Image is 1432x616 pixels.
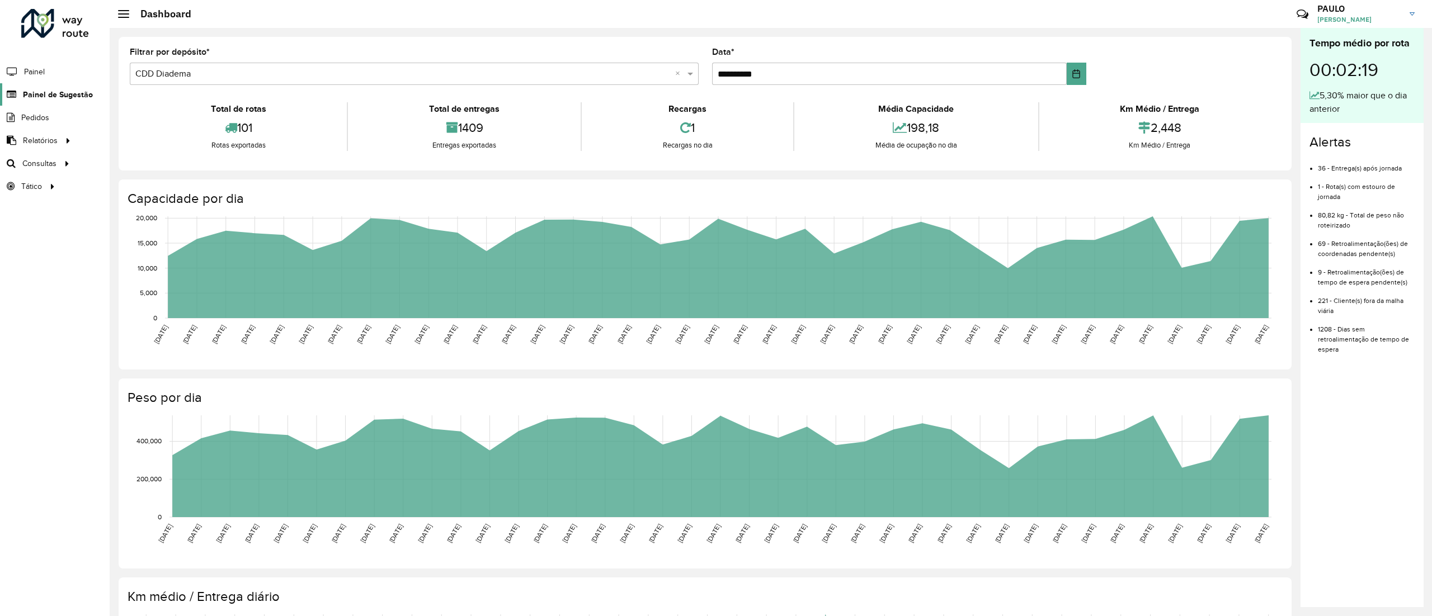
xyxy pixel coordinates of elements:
[703,324,719,345] text: [DATE]
[936,523,952,544] text: [DATE]
[130,45,210,59] label: Filtrar por depósito
[585,102,790,116] div: Recargas
[298,324,314,345] text: [DATE]
[1080,523,1096,544] text: [DATE]
[128,589,1280,605] h4: Km médio / Entrega diário
[133,140,344,151] div: Rotas exportadas
[215,523,231,544] text: [DATE]
[797,140,1035,151] div: Média de ocupação no dia
[1195,324,1212,345] text: [DATE]
[1309,36,1415,51] div: Tempo médio por rota
[268,324,285,345] text: [DATE]
[849,523,865,544] text: [DATE]
[1067,63,1087,85] button: Choose Date
[1167,523,1183,544] text: [DATE]
[359,523,375,544] text: [DATE]
[243,523,260,544] text: [DATE]
[674,324,690,345] text: [DATE]
[734,523,750,544] text: [DATE]
[157,523,173,544] text: [DATE]
[993,523,1010,544] text: [DATE]
[301,523,317,544] text: [DATE]
[186,523,202,544] text: [DATE]
[1318,230,1415,259] li: 69 - Retroalimentação(ões) de coordenadas pendente(s)
[1021,324,1038,345] text: [DATE]
[417,523,433,544] text: [DATE]
[847,324,864,345] text: [DATE]
[906,324,922,345] text: [DATE]
[23,89,93,101] span: Painel de Sugestão
[965,523,981,544] text: [DATE]
[351,102,577,116] div: Total de entregas
[133,102,344,116] div: Total de rotas
[1109,523,1125,544] text: [DATE]
[351,140,577,151] div: Entregas exportadas
[1195,523,1212,544] text: [DATE]
[21,181,42,192] span: Tático
[384,324,401,345] text: [DATE]
[1290,2,1315,26] a: Contato Rápido
[326,324,342,345] text: [DATE]
[763,523,779,544] text: [DATE]
[797,116,1035,140] div: 198,18
[878,523,894,544] text: [DATE]
[1137,324,1153,345] text: [DATE]
[1318,287,1415,316] li: 221 - Cliente(s) fora da malha viária
[351,116,577,140] div: 1409
[133,116,344,140] div: 101
[712,45,734,59] label: Data
[676,523,693,544] text: [DATE]
[413,324,430,345] text: [DATE]
[1309,51,1415,89] div: 00:02:19
[1224,324,1241,345] text: [DATE]
[1080,324,1096,345] text: [DATE]
[474,523,491,544] text: [DATE]
[272,523,289,544] text: [DATE]
[1051,324,1067,345] text: [DATE]
[1318,316,1415,354] li: 1208 - Dias sem retroalimentação de tempo de espera
[1042,102,1278,116] div: Km Médio / Entrega
[140,289,157,296] text: 5,000
[1309,134,1415,150] h4: Alertas
[963,324,979,345] text: [DATE]
[181,324,197,345] text: [DATE]
[500,324,516,345] text: [DATE]
[128,390,1280,406] h4: Peso por dia
[442,324,458,345] text: [DATE]
[330,523,346,544] text: [DATE]
[797,102,1035,116] div: Média Capacidade
[558,324,574,345] text: [DATE]
[1317,15,1401,25] span: [PERSON_NAME]
[388,523,404,544] text: [DATE]
[1318,202,1415,230] li: 80,82 kg - Total de peso não roteirizado
[136,475,162,482] text: 200,000
[136,214,157,221] text: 20,000
[585,116,790,140] div: 1
[877,324,893,345] text: [DATE]
[210,324,227,345] text: [DATE]
[705,523,721,544] text: [DATE]
[1318,155,1415,173] li: 36 - Entrega(s) após jornada
[1023,523,1039,544] text: [DATE]
[158,513,162,520] text: 0
[153,324,169,345] text: [DATE]
[128,191,1280,207] h4: Capacidade por dia
[1051,523,1067,544] text: [DATE]
[935,324,951,345] text: [DATE]
[561,523,577,544] text: [DATE]
[792,523,808,544] text: [DATE]
[587,324,603,345] text: [DATE]
[503,523,519,544] text: [DATE]
[532,523,548,544] text: [DATE]
[1253,324,1269,345] text: [DATE]
[1138,523,1154,544] text: [DATE]
[907,523,923,544] text: [DATE]
[616,324,632,345] text: [DATE]
[153,314,157,321] text: 0
[21,112,49,124] span: Pedidos
[790,324,806,345] text: [DATE]
[239,324,256,345] text: [DATE]
[590,523,606,544] text: [DATE]
[445,523,461,544] text: [DATE]
[1042,140,1278,151] div: Km Médio / Entrega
